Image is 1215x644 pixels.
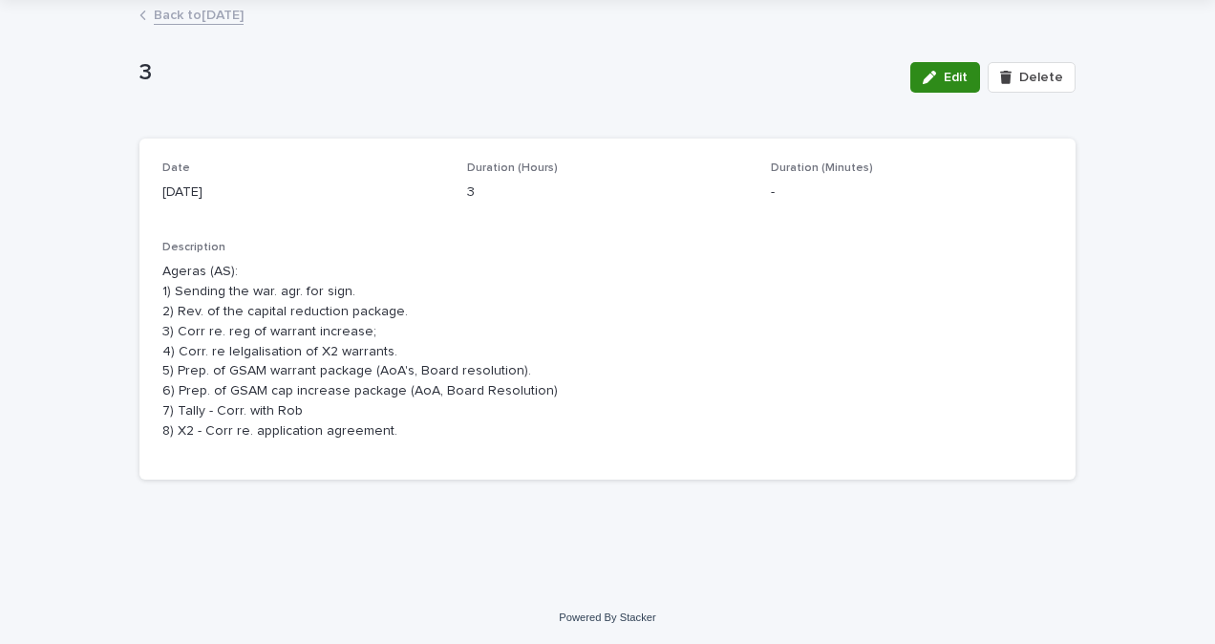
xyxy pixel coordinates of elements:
p: [DATE] [162,182,444,203]
span: Delete [1019,71,1063,84]
p: - [771,182,1053,203]
span: Duration (Minutes) [771,162,873,174]
p: 3 [467,182,749,203]
button: Edit [910,62,980,93]
a: Back to[DATE] [154,3,244,25]
span: Duration (Hours) [467,162,558,174]
a: Powered By Stacker [559,612,655,623]
span: Edit [944,71,968,84]
span: Date [162,162,190,174]
span: Description [162,242,225,253]
button: Delete [988,62,1076,93]
p: 3 [139,59,895,87]
p: Ageras (AS): 1) Sending the war. agr. for sign. 2) Rev. of the capital reduction package. 3) Corr... [162,262,1053,440]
